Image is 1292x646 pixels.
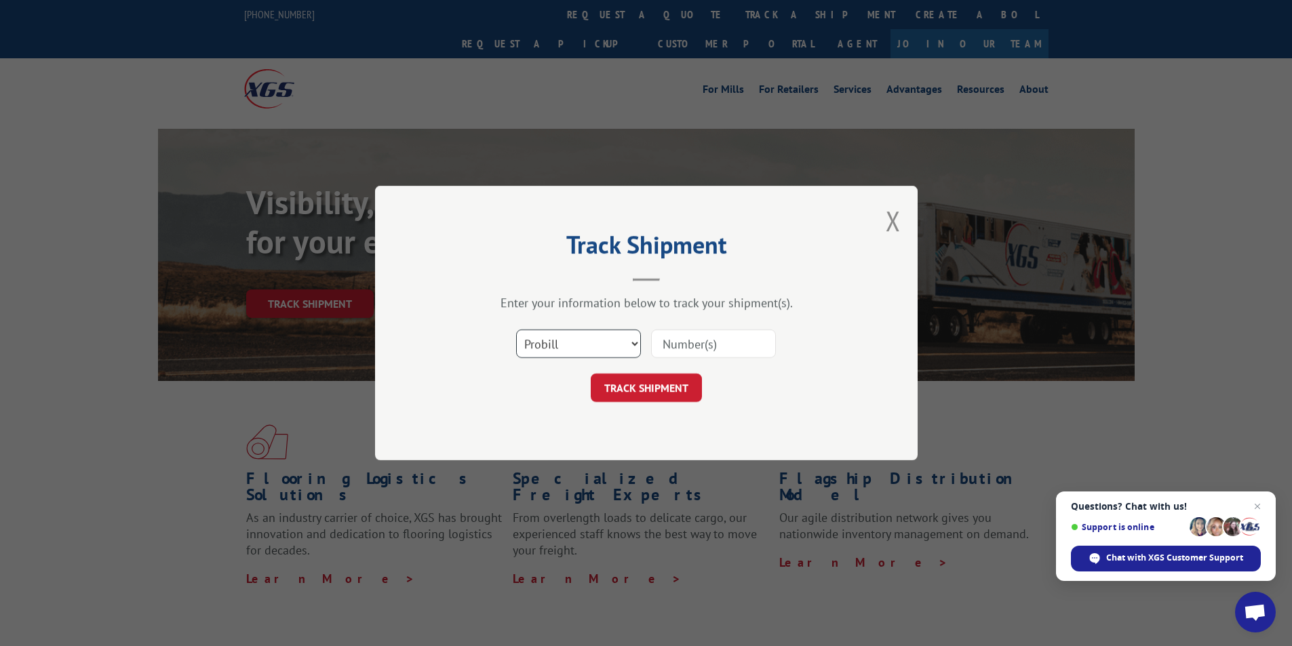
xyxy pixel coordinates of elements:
div: Chat with XGS Customer Support [1071,546,1261,571]
span: Chat with XGS Customer Support [1106,552,1243,564]
span: Support is online [1071,522,1185,532]
input: Number(s) [651,329,776,358]
h2: Track Shipment [443,235,850,261]
span: Questions? Chat with us! [1071,501,1261,512]
div: Open chat [1235,592,1276,632]
div: Enter your information below to track your shipment(s). [443,295,850,310]
button: Close modal [886,203,901,239]
button: TRACK SHIPMENT [591,374,702,402]
span: Close chat [1249,498,1266,514]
